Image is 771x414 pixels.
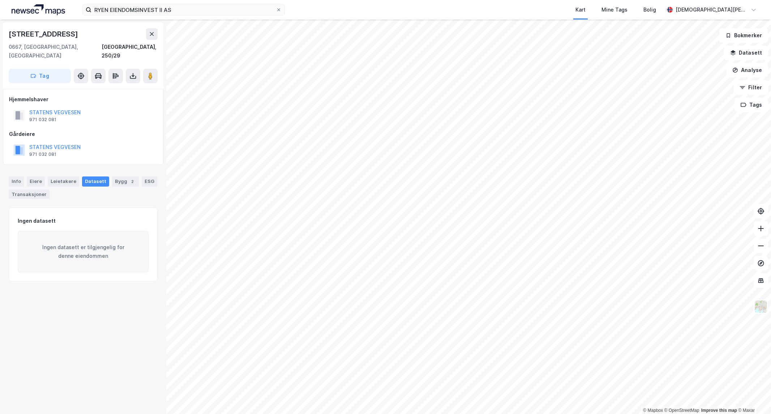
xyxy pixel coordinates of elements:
[29,117,56,123] div: 971 032 081
[18,217,56,225] div: Ingen datasett
[9,28,80,40] div: [STREET_ADDRESS]
[9,69,71,83] button: Tag
[48,176,79,187] div: Leietakere
[735,379,771,414] iframe: Chat Widget
[643,5,656,14] div: Bolig
[733,80,768,95] button: Filter
[664,408,699,413] a: OpenStreetMap
[9,95,157,104] div: Hjemmelshaver
[27,176,45,187] div: Eiere
[9,189,50,199] div: Transaksjoner
[754,300,768,313] img: Z
[701,408,737,413] a: Improve this map
[676,5,748,14] div: [DEMOGRAPHIC_DATA][PERSON_NAME]
[9,43,102,60] div: 0667, [GEOGRAPHIC_DATA], [GEOGRAPHIC_DATA]
[9,130,157,138] div: Gårdeiere
[91,4,276,15] input: Søk på adresse, matrikkel, gårdeiere, leietakere eller personer
[726,63,768,77] button: Analyse
[735,379,771,414] div: Kontrollprogram for chat
[734,98,768,112] button: Tags
[18,231,149,272] div: Ingen datasett er tilgjengelig for denne eiendommen
[601,5,627,14] div: Mine Tags
[142,176,157,187] div: ESG
[719,28,768,43] button: Bokmerker
[82,176,109,187] div: Datasett
[643,408,663,413] a: Mapbox
[129,178,136,185] div: 2
[575,5,586,14] div: Kart
[724,46,768,60] button: Datasett
[12,4,65,15] img: logo.a4113a55bc3d86da70a041830d287a7e.svg
[112,176,139,187] div: Bygg
[102,43,158,60] div: [GEOGRAPHIC_DATA], 250/29
[9,176,24,187] div: Info
[29,151,56,157] div: 971 032 081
